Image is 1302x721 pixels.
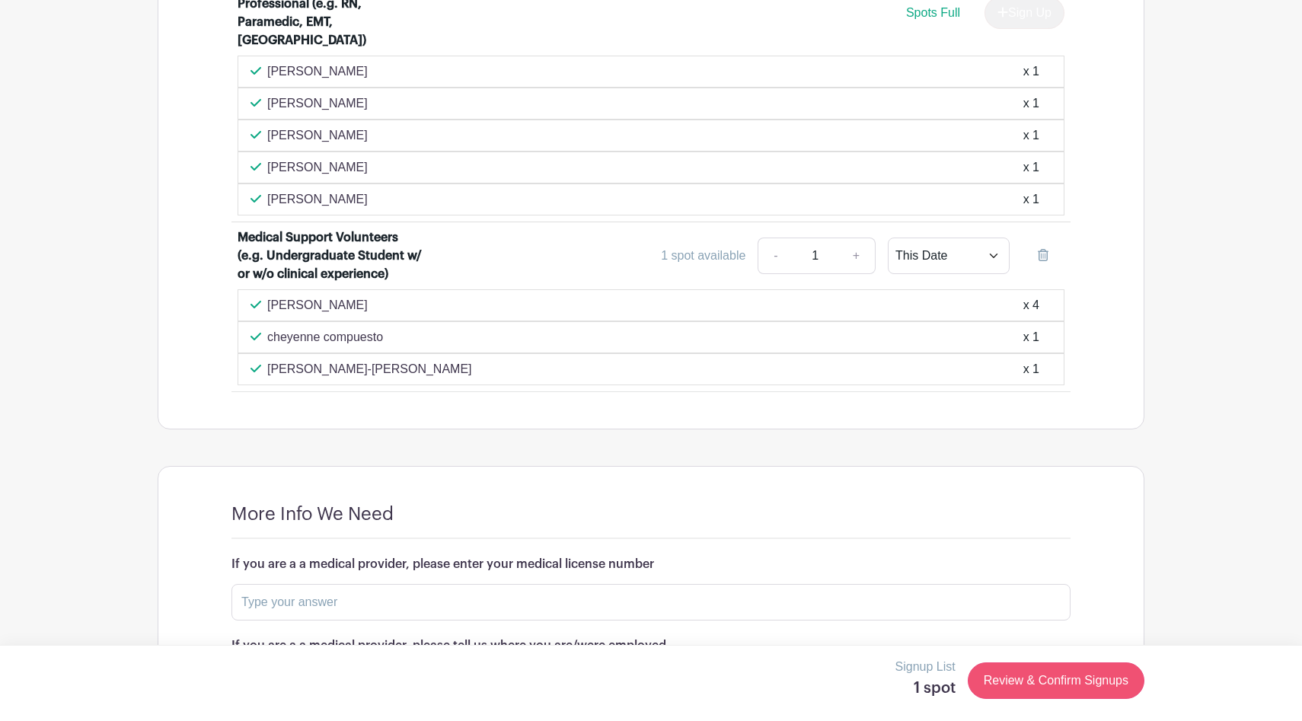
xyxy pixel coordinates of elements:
[968,662,1144,699] a: Review & Confirm Signups
[267,158,368,177] p: [PERSON_NAME]
[1023,360,1039,378] div: x 1
[267,360,472,378] p: [PERSON_NAME]-[PERSON_NAME]
[231,503,394,525] h4: More Info We Need
[1023,328,1039,346] div: x 1
[1023,158,1039,177] div: x 1
[661,247,745,265] div: 1 spot available
[267,328,383,346] p: cheyenne compuesto
[758,238,793,274] a: -
[1023,190,1039,209] div: x 1
[267,296,368,314] p: [PERSON_NAME]
[1023,62,1039,81] div: x 1
[1023,126,1039,145] div: x 1
[1023,94,1039,113] div: x 1
[231,639,1071,653] h6: If you are a a medical provider, please tell us where you are/were employed
[231,557,1071,572] h6: If you are a a medical provider, please enter your medical license number
[895,658,956,676] p: Signup List
[231,584,1071,621] input: Type your answer
[267,62,368,81] p: [PERSON_NAME]
[906,6,960,19] span: Spots Full
[267,190,368,209] p: [PERSON_NAME]
[895,679,956,697] h5: 1 spot
[238,228,426,283] div: Medical Support Volunteers (e.g. Undergraduate Student w/ or w/o clinical experience)
[1023,296,1039,314] div: x 4
[267,94,368,113] p: [PERSON_NAME]
[267,126,368,145] p: [PERSON_NAME]
[838,238,876,274] a: +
